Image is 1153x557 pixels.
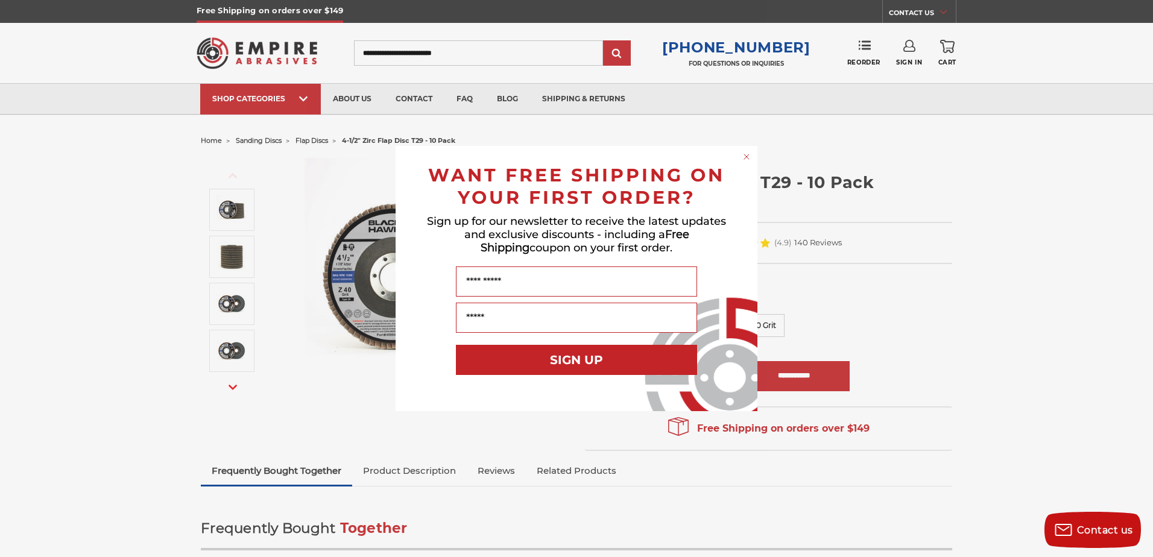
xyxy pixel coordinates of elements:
span: WANT FREE SHIPPING ON YOUR FIRST ORDER? [428,164,725,209]
span: Sign up for our newsletter to receive the latest updates and exclusive discounts - including a co... [427,215,726,254]
span: Free Shipping [481,228,689,254]
button: SIGN UP [456,345,697,375]
span: Contact us [1077,524,1133,536]
button: Close dialog [741,151,753,163]
button: Contact us [1044,512,1141,548]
